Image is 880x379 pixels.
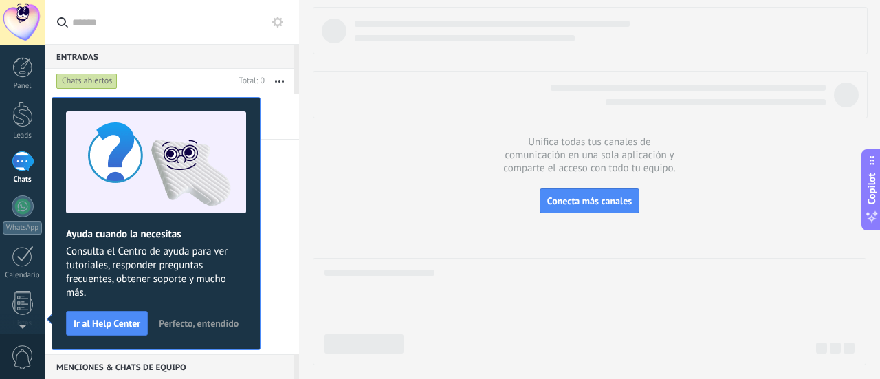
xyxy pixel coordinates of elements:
[3,82,43,91] div: Panel
[3,131,43,140] div: Leads
[3,271,43,280] div: Calendario
[66,245,246,300] span: Consulta el Centro de ayuda para ver tutoriales, responder preguntas frecuentes, obtener soporte ...
[45,354,294,379] div: Menciones & Chats de equipo
[159,318,239,328] span: Perfecto, entendido
[74,318,140,328] span: Ir al Help Center
[547,195,632,207] span: Conecta más canales
[45,44,294,69] div: Entradas
[66,311,148,336] button: Ir al Help Center
[540,188,639,213] button: Conecta más canales
[234,74,265,88] div: Total: 0
[153,313,245,334] button: Perfecto, entendido
[3,221,42,235] div: WhatsApp
[3,175,43,184] div: Chats
[56,73,118,89] div: Chats abiertos
[66,228,246,241] h2: Ayuda cuando la necesitas
[865,173,879,204] span: Copilot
